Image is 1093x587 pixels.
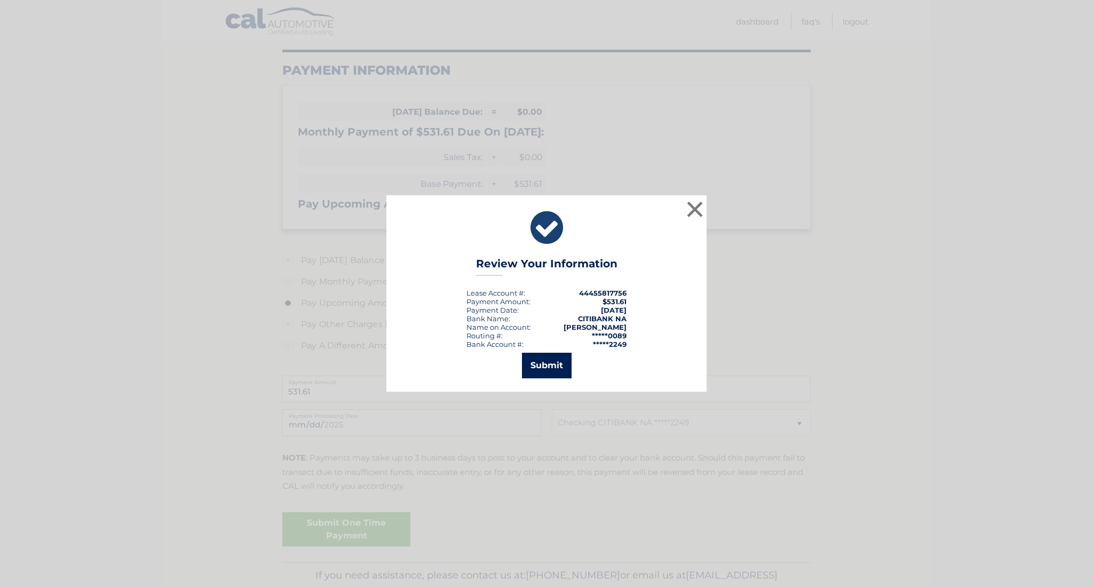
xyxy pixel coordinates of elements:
div: : [466,306,519,314]
span: $531.61 [603,297,627,306]
span: Payment Date [466,306,517,314]
span: [DATE] [601,306,627,314]
button: × [684,199,706,220]
strong: 44455817756 [579,289,627,297]
strong: [PERSON_NAME] [564,323,627,331]
div: Routing #: [466,331,503,340]
div: Bank Name: [466,314,510,323]
button: Submit [522,353,572,378]
div: Name on Account: [466,323,531,331]
h3: Review Your Information [476,257,617,276]
div: Bank Account #: [466,340,524,348]
div: Payment Amount: [466,297,530,306]
div: Lease Account #: [466,289,525,297]
strong: CITIBANK NA [578,314,627,323]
